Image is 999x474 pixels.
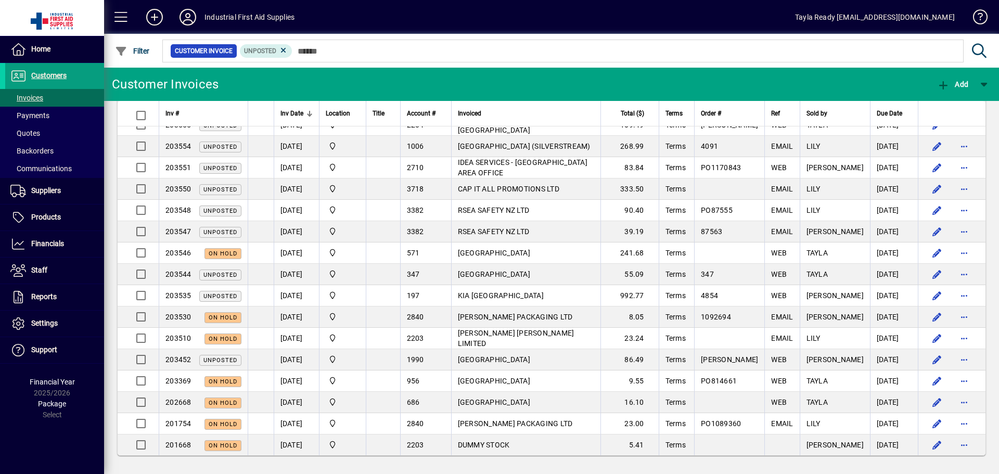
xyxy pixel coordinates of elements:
[458,158,587,177] span: IDEA SERVICES - [GEOGRAPHIC_DATA] AREA OFFICE
[877,108,902,119] span: Due Date
[165,419,191,428] span: 201754
[274,178,319,200] td: [DATE]
[407,313,424,321] span: 2840
[112,42,152,60] button: Filter
[929,373,945,389] button: Edit
[701,291,718,300] span: 4854
[274,370,319,392] td: [DATE]
[165,227,191,236] span: 203547
[274,221,319,242] td: [DATE]
[937,80,968,88] span: Add
[458,398,530,406] span: [GEOGRAPHIC_DATA]
[5,337,104,363] a: Support
[806,185,821,193] span: LILY
[5,160,104,177] a: Communications
[326,247,360,259] span: INDUSTRIAL FIRST AID SUPPLIES LTD
[407,419,424,428] span: 2840
[870,264,918,285] td: [DATE]
[209,250,237,257] span: On hold
[806,377,828,385] span: TAYLA
[458,355,530,364] span: [GEOGRAPHIC_DATA]
[458,377,530,385] span: [GEOGRAPHIC_DATA]
[665,185,686,193] span: Terms
[407,108,445,119] div: Account #
[929,351,945,368] button: Edit
[407,163,424,172] span: 2710
[806,270,828,278] span: TAYLA
[458,108,481,119] span: Invoiced
[31,345,57,354] span: Support
[771,313,793,321] span: EMAIL
[458,270,530,278] span: [GEOGRAPHIC_DATA]
[326,108,360,119] div: Location
[600,328,659,349] td: 23.24
[929,181,945,197] button: Edit
[600,157,659,178] td: 83.84
[870,370,918,392] td: [DATE]
[458,419,573,428] span: [PERSON_NAME] PACKAGING LTD
[407,355,424,364] span: 1990
[870,200,918,221] td: [DATE]
[407,398,420,406] span: 686
[5,311,104,337] a: Settings
[665,108,683,119] span: Terms
[771,355,787,364] span: WEB
[274,242,319,264] td: [DATE]
[280,108,313,119] div: Inv Date
[771,398,787,406] span: WEB
[701,419,741,428] span: PO1089360
[165,441,191,449] span: 201668
[956,223,972,240] button: More options
[165,398,191,406] span: 202668
[806,291,864,300] span: [PERSON_NAME]
[929,266,945,283] button: Edit
[600,285,659,306] td: 992.77
[31,292,57,301] span: Reports
[274,200,319,221] td: [DATE]
[165,313,191,321] span: 203530
[458,249,530,257] span: [GEOGRAPHIC_DATA]
[870,285,918,306] td: [DATE]
[326,418,360,429] span: INDUSTRIAL FIRST AID SUPPLIES LTD
[31,319,58,327] span: Settings
[407,377,420,385] span: 956
[326,162,360,173] span: INDUSTRIAL FIRST AID SUPPLIES LTD
[806,398,828,406] span: TAYLA
[956,159,972,176] button: More options
[326,226,360,237] span: INDUSTRIAL FIRST AID SUPPLIES LTD
[30,378,75,386] span: Financial Year
[701,108,758,119] div: Order #
[31,213,61,221] span: Products
[771,419,793,428] span: EMAIL
[165,334,191,342] span: 203510
[209,378,237,385] span: On hold
[165,108,241,119] div: Inv #
[665,291,686,300] span: Terms
[274,349,319,370] td: [DATE]
[203,293,237,300] span: Unposted
[665,377,686,385] span: Terms
[600,434,659,455] td: 5.41
[203,272,237,278] span: Unposted
[701,377,737,385] span: PO814661
[929,245,945,261] button: Edit
[665,270,686,278] span: Terms
[771,291,787,300] span: WEB
[280,108,303,119] span: Inv Date
[10,94,43,102] span: Invoices
[274,413,319,434] td: [DATE]
[665,227,686,236] span: Terms
[701,206,733,214] span: PO87555
[407,142,424,150] span: 1006
[165,355,191,364] span: 203452
[870,392,918,413] td: [DATE]
[326,354,360,365] span: INDUSTRIAL FIRST AID SUPPLIES LTD
[771,270,787,278] span: WEB
[240,44,292,58] mat-chip: Customer Invoice Status: Unposted
[165,206,191,214] span: 203548
[956,437,972,453] button: More options
[203,229,237,236] span: Unposted
[5,204,104,230] a: Products
[326,311,360,323] span: INDUSTRIAL FIRST AID SUPPLIES LTD
[326,140,360,152] span: INDUSTRIAL FIRST AID SUPPLIES LTD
